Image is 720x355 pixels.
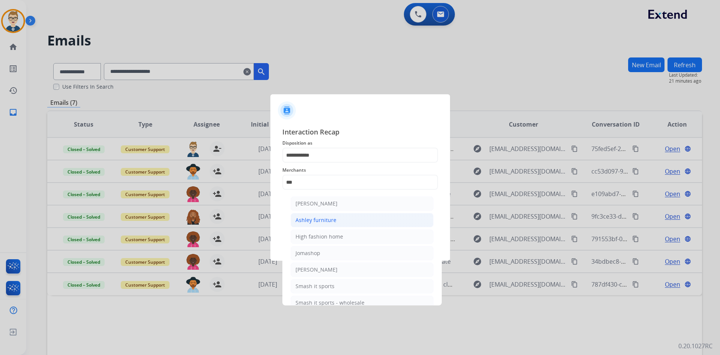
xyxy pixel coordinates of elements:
[295,249,320,257] div: Jomashop
[278,101,296,119] img: contactIcon
[295,233,343,240] div: High fashion home
[295,266,337,273] div: [PERSON_NAME]
[295,282,334,290] div: Smash it sports
[295,299,364,307] div: Smash it sports - wholesale
[295,216,336,224] div: Ashley furniture
[295,200,337,207] div: [PERSON_NAME]
[678,341,712,350] p: 0.20.1027RC
[282,166,438,175] span: Merchants
[282,139,438,148] span: Disposition as
[282,127,438,139] span: Interaction Recap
